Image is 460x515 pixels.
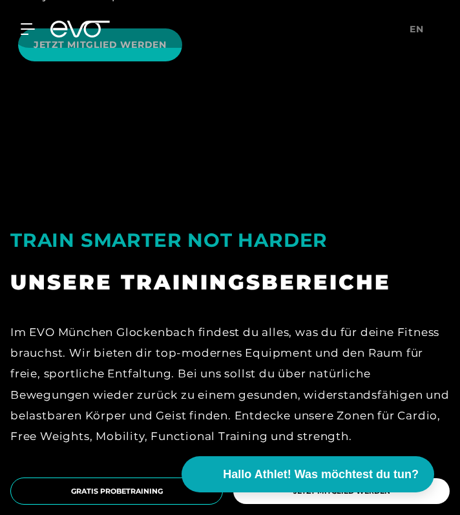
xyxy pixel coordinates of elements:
a: Gratis Probetraining [10,478,223,505]
strong: UNSERE TRAININGSBEREICHE [10,269,391,295]
div: Im EVO München Glockenbach findest du alles, was du für deine Fitness brauchst. Wir bieten dir to... [10,322,450,447]
span: en [410,23,424,35]
strong: TRAIN SMARTER NOT HARDER [10,229,328,251]
button: Hallo Athlet! Was möchtest du tun? [182,456,434,492]
span: Gratis Probetraining [23,486,211,497]
a: en [410,22,432,37]
span: Hallo Athlet! Was möchtest du tun? [223,466,419,483]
